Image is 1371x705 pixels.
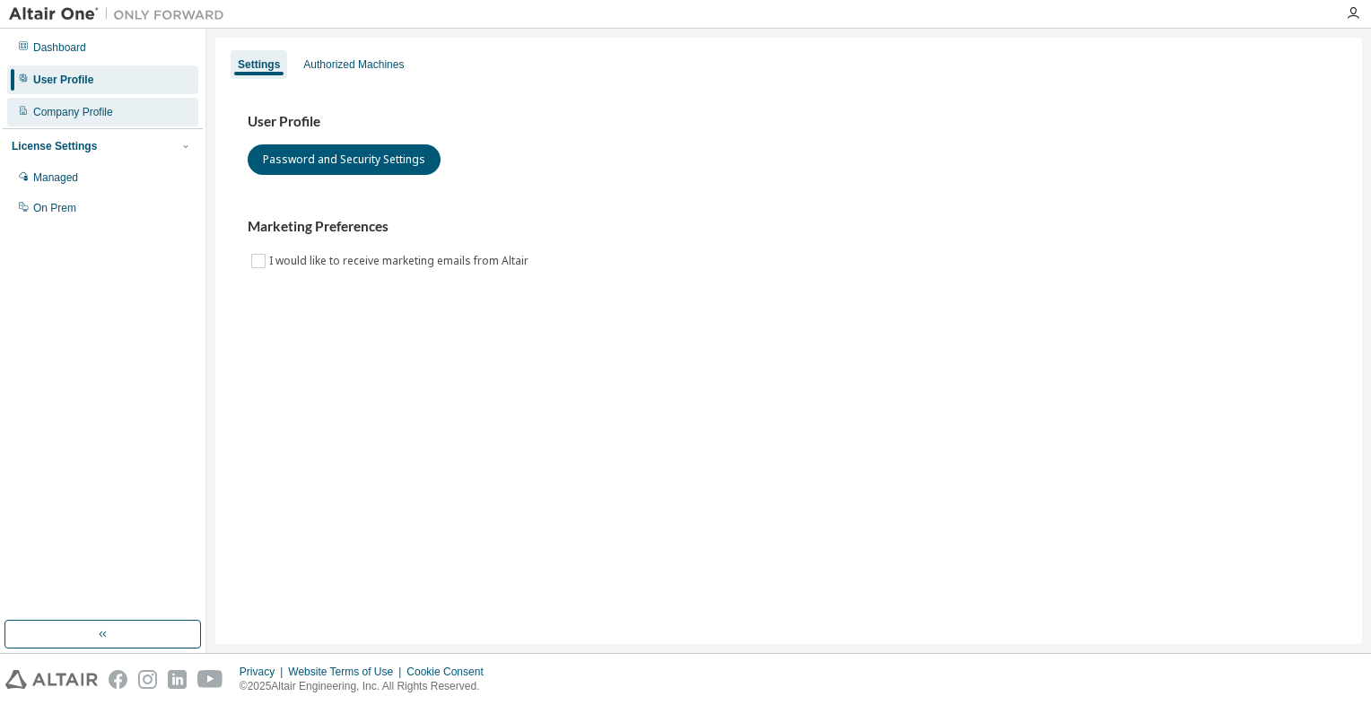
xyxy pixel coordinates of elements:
[168,670,187,689] img: linkedin.svg
[33,201,76,215] div: On Prem
[12,139,97,153] div: License Settings
[406,665,493,679] div: Cookie Consent
[33,40,86,55] div: Dashboard
[33,105,113,119] div: Company Profile
[248,144,441,175] button: Password and Security Settings
[33,73,93,87] div: User Profile
[197,670,223,689] img: youtube.svg
[248,218,1330,236] h3: Marketing Preferences
[9,5,233,23] img: Altair One
[288,665,406,679] div: Website Terms of Use
[248,113,1330,131] h3: User Profile
[303,57,404,72] div: Authorized Machines
[269,250,532,272] label: I would like to receive marketing emails from Altair
[238,57,280,72] div: Settings
[5,670,98,689] img: altair_logo.svg
[240,665,288,679] div: Privacy
[109,670,127,689] img: facebook.svg
[240,679,494,694] p: © 2025 Altair Engineering, Inc. All Rights Reserved.
[138,670,157,689] img: instagram.svg
[33,170,78,185] div: Managed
